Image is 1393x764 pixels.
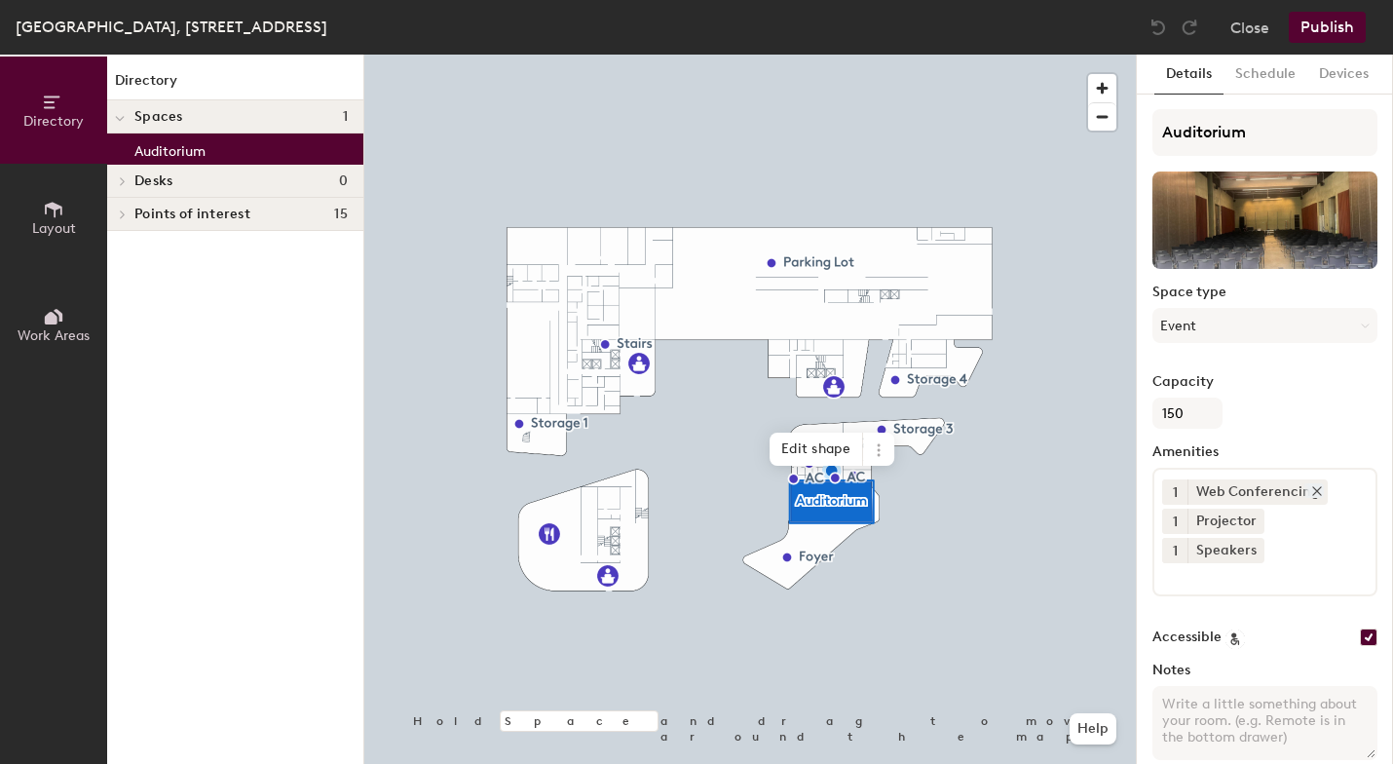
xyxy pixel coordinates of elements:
[32,220,76,237] span: Layout
[1162,538,1187,563] button: 1
[134,207,250,222] span: Points of interest
[134,109,183,125] span: Spaces
[134,173,172,189] span: Desks
[16,15,327,39] div: [GEOGRAPHIC_DATA], [STREET_ADDRESS]
[1173,482,1178,503] span: 1
[1152,663,1377,678] label: Notes
[1152,374,1377,390] label: Capacity
[343,109,348,125] span: 1
[23,113,84,130] span: Directory
[1180,18,1199,37] img: Redo
[18,327,90,344] span: Work Areas
[1173,512,1178,532] span: 1
[1070,713,1116,745] button: Help
[334,207,348,222] span: 15
[1162,479,1187,505] button: 1
[1152,285,1377,300] label: Space type
[1187,538,1264,563] div: Speakers
[1162,509,1187,534] button: 1
[134,137,206,160] p: Auditorium
[1173,541,1178,561] span: 1
[107,70,363,100] h1: Directory
[1187,509,1264,534] div: Projector
[1224,55,1307,95] button: Schedule
[1230,12,1269,43] button: Close
[1152,172,1377,269] img: The space named Auditorium
[339,173,348,189] span: 0
[1152,630,1222,645] label: Accessible
[1148,18,1168,37] img: Undo
[1154,55,1224,95] button: Details
[1152,444,1377,460] label: Amenities
[770,433,863,466] span: Edit shape
[1307,55,1380,95] button: Devices
[1289,12,1366,43] button: Publish
[1152,308,1377,343] button: Event
[1187,479,1328,505] div: Web Conferencing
